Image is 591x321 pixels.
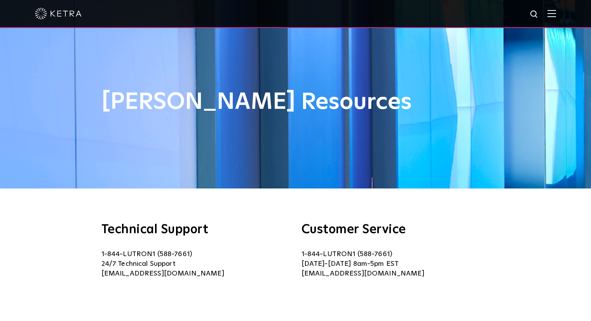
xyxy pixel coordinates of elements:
h3: Customer Service [302,223,490,236]
img: Hamburger%20Nav.svg [547,10,556,17]
p: 1-844-LUTRON1 (588-7661) [DATE]-[DATE] 8am-5pm EST [EMAIL_ADDRESS][DOMAIN_NAME] [302,249,490,279]
h3: Technical Support [101,223,290,236]
p: 1-844-LUTRON1 (588-7661) 24/7 Technical Support [101,249,290,279]
a: [EMAIL_ADDRESS][DOMAIN_NAME] [101,270,224,277]
img: search icon [530,10,539,19]
h1: [PERSON_NAME] Resources [101,89,490,115]
img: ketra-logo-2019-white [35,8,82,19]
